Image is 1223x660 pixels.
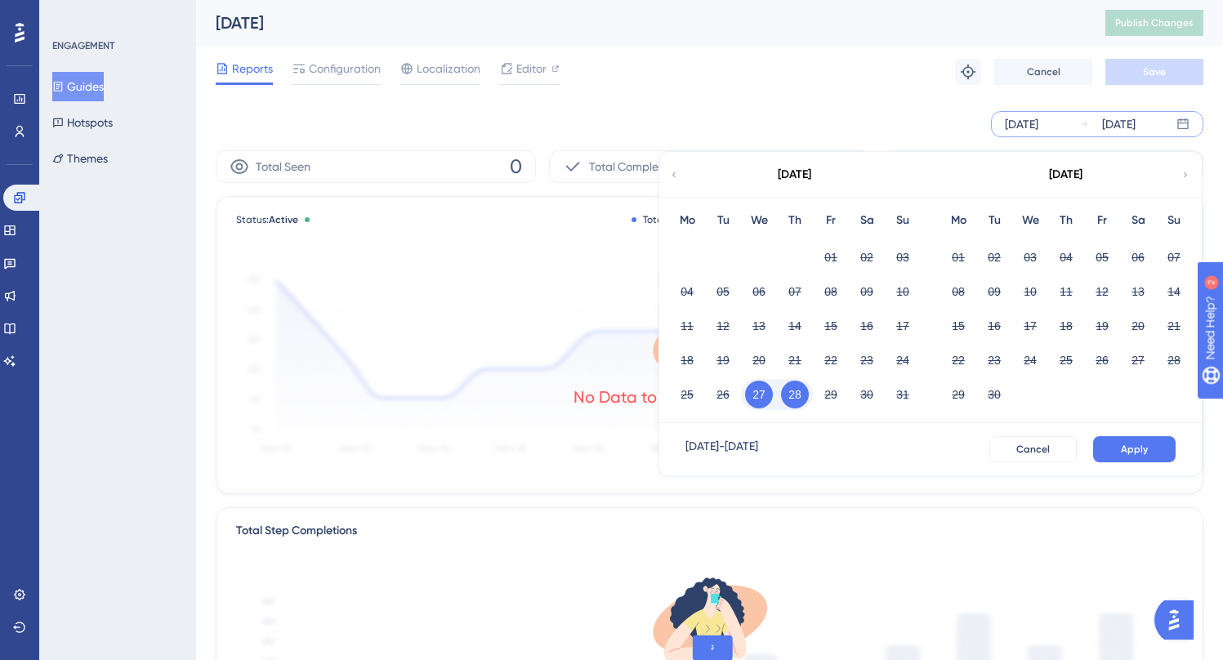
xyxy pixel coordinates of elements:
[38,4,102,24] span: Need Help?
[980,346,1008,374] button: 23
[52,144,108,173] button: Themes
[1124,278,1152,305] button: 13
[994,59,1092,85] button: Cancel
[980,278,1008,305] button: 09
[989,436,1077,462] button: Cancel
[853,381,881,408] button: 30
[781,312,809,340] button: 14
[817,243,845,271] button: 01
[745,381,773,408] button: 27
[1084,211,1120,230] div: Fr
[1016,346,1044,374] button: 24
[673,346,701,374] button: 18
[1156,211,1192,230] div: Su
[889,278,917,305] button: 10
[944,243,972,271] button: 01
[1143,65,1166,78] span: Save
[777,211,813,230] div: Th
[849,211,885,230] div: Sa
[709,346,737,374] button: 19
[817,381,845,408] button: 29
[1016,278,1044,305] button: 10
[778,165,811,185] div: [DATE]
[781,346,809,374] button: 21
[673,278,701,305] button: 04
[236,521,357,541] div: Total Step Completions
[1052,346,1080,374] button: 25
[889,381,917,408] button: 31
[216,11,1065,34] div: [DATE]
[1124,243,1152,271] button: 06
[256,157,310,176] span: Total Seen
[1012,211,1048,230] div: We
[574,386,846,408] div: No Data to Show for Selected Dates
[889,346,917,374] button: 24
[1121,443,1148,456] span: Apply
[889,312,917,340] button: 17
[1048,211,1084,230] div: Th
[1049,165,1082,185] div: [DATE]
[889,243,917,271] button: 03
[745,278,773,305] button: 06
[1124,312,1152,340] button: 20
[673,312,701,340] button: 11
[781,278,809,305] button: 07
[980,312,1008,340] button: 16
[1052,312,1080,340] button: 18
[1105,10,1203,36] button: Publish Changes
[417,59,480,78] span: Localization
[232,59,273,78] span: Reports
[1093,436,1176,462] button: Apply
[741,211,777,230] div: We
[1016,443,1050,456] span: Cancel
[1120,211,1156,230] div: Sa
[673,381,701,408] button: 25
[1154,595,1203,644] iframe: UserGuiding AI Assistant Launcher
[853,312,881,340] button: 16
[980,381,1008,408] button: 30
[309,59,381,78] span: Configuration
[1088,312,1116,340] button: 19
[236,213,298,226] span: Status:
[853,346,881,374] button: 23
[1124,346,1152,374] button: 27
[632,213,691,226] div: Total Seen
[1160,346,1188,374] button: 28
[1052,243,1080,271] button: 04
[853,278,881,305] button: 09
[1016,243,1044,271] button: 03
[1005,114,1038,134] div: [DATE]
[944,278,972,305] button: 08
[813,211,849,230] div: Fr
[1088,278,1116,305] button: 12
[976,211,1012,230] div: Tu
[817,346,845,374] button: 22
[1016,312,1044,340] button: 17
[1088,243,1116,271] button: 05
[940,211,976,230] div: Mo
[1088,346,1116,374] button: 26
[1052,278,1080,305] button: 11
[269,214,298,225] span: Active
[114,8,118,21] div: 2
[817,278,845,305] button: 08
[980,243,1008,271] button: 02
[1160,243,1188,271] button: 07
[52,39,114,52] div: ENGAGEMENT
[944,381,972,408] button: 29
[1115,16,1194,29] span: Publish Changes
[1105,59,1203,85] button: Save
[944,346,972,374] button: 22
[1102,114,1136,134] div: [DATE]
[709,278,737,305] button: 05
[1027,65,1060,78] span: Cancel
[709,312,737,340] button: 12
[781,381,809,408] button: 28
[745,346,773,374] button: 20
[516,59,547,78] span: Editor
[510,154,522,180] span: 0
[52,108,113,137] button: Hotspots
[1160,278,1188,305] button: 14
[709,381,737,408] button: 26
